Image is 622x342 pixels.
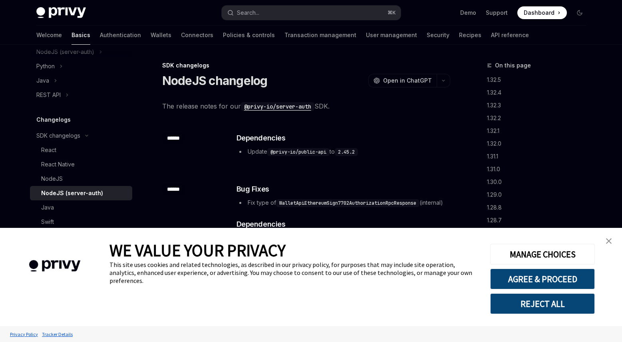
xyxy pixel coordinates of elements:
a: 1.29.0 [487,188,592,201]
span: Bug Fixes [236,184,269,195]
a: Recipes [459,26,481,45]
button: Open in ChatGPT [368,74,437,87]
a: 1.28.8 [487,201,592,214]
div: React Native [41,160,75,169]
span: The release notes for our SDK. [162,101,450,112]
a: close banner [601,233,617,249]
div: React [41,145,56,155]
a: React [30,143,132,157]
a: Privacy Policy [8,327,40,341]
a: 1.31.0 [487,163,592,176]
span: On this page [495,61,531,70]
a: 1.32.5 [487,73,592,86]
li: Update to [236,147,449,156]
div: REST API [36,90,61,100]
span: Dependencies [236,219,286,230]
h1: NodeJS changelog [162,73,268,88]
div: Java [36,76,49,85]
a: Dashboard [517,6,567,19]
img: dark logo [36,7,86,18]
a: 1.32.3 [487,99,592,112]
a: API reference [491,26,529,45]
a: Welcome [36,26,62,45]
button: Search...⌘K [222,6,401,20]
a: NodeJS [30,172,132,186]
a: 1.28.7 [487,214,592,227]
a: 1.32.0 [487,137,592,150]
li: Fix type of (internal) [236,198,449,208]
a: Tracker Details [40,327,75,341]
a: Java [30,200,132,215]
img: close banner [606,238,612,244]
button: Toggle dark mode [573,6,586,19]
img: company logo [12,249,97,283]
a: @privy-io/server-auth [241,102,314,110]
div: Swift [41,217,54,227]
a: User management [366,26,417,45]
div: Search... [237,8,259,18]
a: 1.28.6 [487,227,592,239]
a: Connectors [181,26,213,45]
div: SDK changelogs [36,131,80,140]
a: Support [486,9,508,17]
a: 1.31.1 [487,150,592,163]
span: ⌘ K [388,10,396,16]
div: NodeJS (server-auth) [41,188,103,198]
div: Java [41,203,54,212]
button: AGREE & PROCEED [490,269,595,289]
a: Transaction management [284,26,356,45]
span: WE VALUE YOUR PRIVACY [109,240,286,261]
div: This site uses cookies and related technologies, as described in our privacy policy, for purposes... [109,261,478,285]
a: React Native [30,157,132,172]
a: 1.32.2 [487,112,592,125]
div: NodeJS [41,174,63,184]
code: WalletApiEthereumSign7702AuthorizationRpcResponse [276,199,419,207]
code: @privy-io/public-api [267,148,330,156]
a: 1.32.4 [487,86,592,99]
span: Dashboard [524,9,554,17]
a: Wallets [151,26,171,45]
div: Python [36,61,55,71]
a: Security [427,26,449,45]
code: 2.45.2 [335,148,358,156]
button: REJECT ALL [490,293,595,314]
a: Policies & controls [223,26,275,45]
span: Open in ChatGPT [383,77,432,85]
a: Swift [30,215,132,229]
a: 1.30.0 [487,176,592,188]
a: Demo [460,9,476,17]
code: @privy-io/server-auth [241,102,314,111]
a: 1.32.1 [487,125,592,137]
span: Dependencies [236,132,286,144]
a: NodeJS (server-auth) [30,186,132,200]
a: Authentication [100,26,141,45]
div: SDK changelogs [162,61,450,69]
h5: Changelogs [36,115,71,125]
a: Basics [72,26,90,45]
button: MANAGE CHOICES [490,244,595,265]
